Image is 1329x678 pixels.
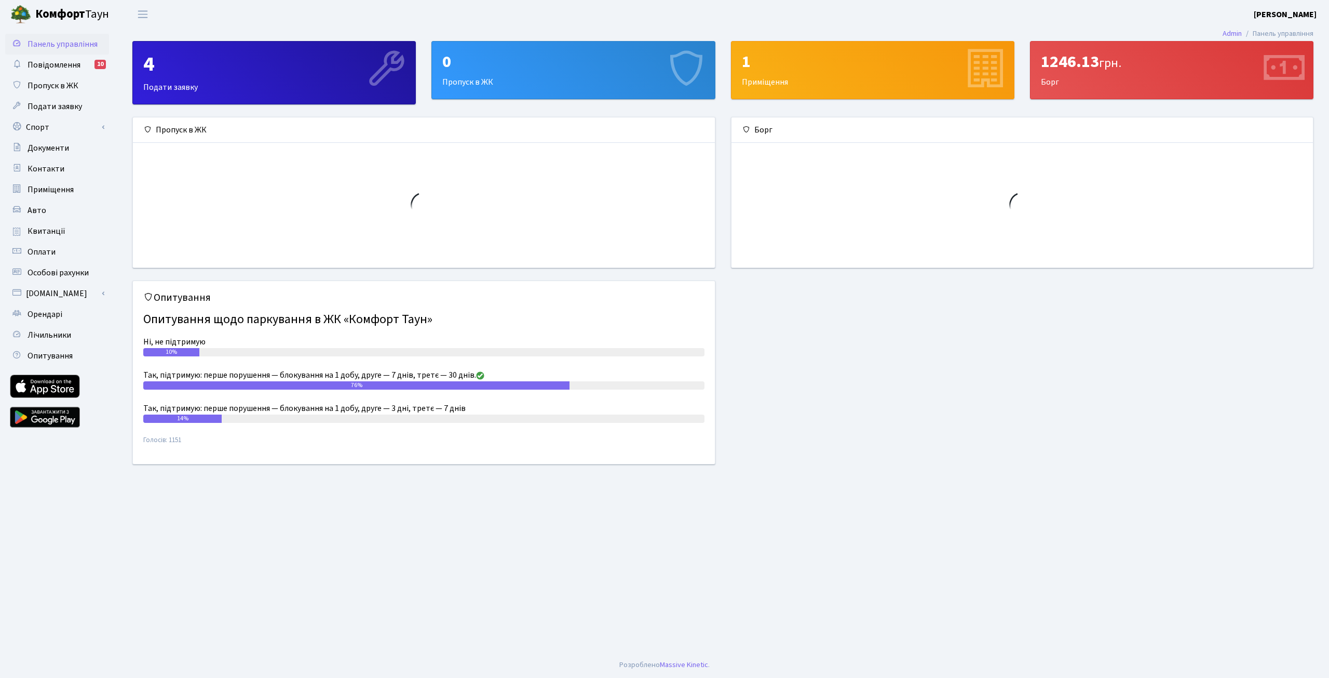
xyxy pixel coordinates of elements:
[5,96,109,117] a: Подати заявку
[28,350,73,362] span: Опитування
[28,329,71,341] span: Лічильники
[143,381,569,390] div: 76%
[5,158,109,179] a: Контакти
[94,60,106,69] div: 10
[10,4,31,25] img: logo.png
[28,59,80,71] span: Повідомлення
[28,205,46,216] span: Авто
[28,184,74,195] span: Приміщення
[1254,8,1317,21] a: [PERSON_NAME]
[132,41,416,104] a: 4Подати заявку
[28,38,98,50] span: Панель управління
[28,309,62,320] span: Орендарі
[442,52,704,72] div: 0
[1041,52,1303,72] div: 1246.13
[143,308,704,331] h4: Опитування щодо паркування в ЖК «Комфорт Таун»
[5,304,109,325] a: Орендарі
[619,659,710,671] div: Розроблено .
[28,267,89,278] span: Особові рахунки
[1207,23,1329,45] nav: breadcrumb
[28,80,78,91] span: Пропуск в ЖК
[5,283,109,304] a: [DOMAIN_NAME]
[5,242,109,262] a: Оплати
[28,163,64,175] span: Контакти
[432,42,714,99] div: Пропуск в ЖК
[731,117,1313,143] div: Борг
[143,291,704,304] h5: Опитування
[5,345,109,366] a: Опитування
[133,42,415,104] div: Подати заявку
[28,101,82,112] span: Подати заявку
[5,75,109,96] a: Пропуск в ЖК
[143,402,704,415] div: Так, підтримую: перше порушення — блокування на 1 добу, друге — 3 дні, третє — 7 днів
[5,221,109,242] a: Квитанції
[5,325,109,345] a: Лічильники
[28,142,69,154] span: Документи
[742,52,1003,72] div: 1
[660,659,708,670] a: Massive Kinetic
[143,52,405,77] div: 4
[5,55,109,75] a: Повідомлення10
[5,117,109,138] a: Спорт
[5,138,109,158] a: Документи
[731,41,1014,99] a: 1Приміщення
[5,179,109,200] a: Приміщення
[5,34,109,55] a: Панель управління
[28,246,56,258] span: Оплати
[1099,54,1121,72] span: грн.
[1254,9,1317,20] b: [PERSON_NAME]
[143,415,222,423] div: 14%
[143,336,704,348] div: Ні, не підтримую
[1030,42,1313,99] div: Борг
[143,435,704,454] small: Голосів: 1151
[5,262,109,283] a: Особові рахунки
[1223,28,1242,39] a: Admin
[431,41,715,99] a: 0Пропуск в ЖК
[143,369,704,381] div: Так, підтримую: перше порушення — блокування на 1 добу, друге — 7 днів, третє — 30 днів.
[130,6,156,23] button: Переключити навігацію
[28,225,65,237] span: Квитанції
[5,200,109,221] a: Авто
[731,42,1014,99] div: Приміщення
[143,348,199,356] div: 10%
[133,117,715,143] div: Пропуск в ЖК
[1242,28,1313,39] li: Панель управління
[35,6,109,23] span: Таун
[35,6,85,22] b: Комфорт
